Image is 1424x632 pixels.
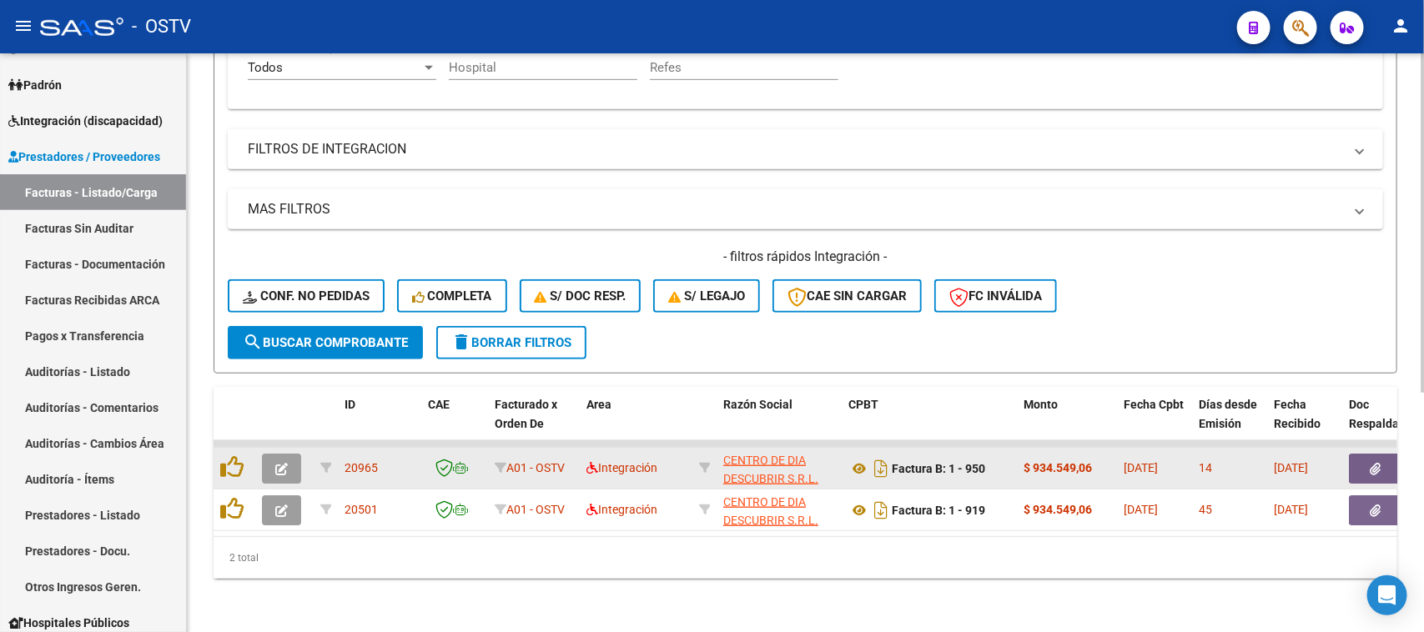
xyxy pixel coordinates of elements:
[1274,398,1321,430] span: Fecha Recibido
[848,398,878,411] span: CPBT
[1024,503,1092,516] strong: $ 934.549,06
[412,288,492,303] span: Completa
[870,497,892,524] i: Descargar documento
[1192,387,1267,460] datatable-header-cell: Días desde Emisión
[228,326,423,359] button: Buscar Comprobante
[248,140,1343,158] mat-panel-title: FILTROS DE INTEGRACION
[451,332,471,352] mat-icon: delete
[345,461,378,474] span: 20965
[8,76,62,94] span: Padrón
[1017,387,1117,460] datatable-header-cell: Monto
[495,398,557,430] span: Facturado x Orden De
[421,387,488,460] datatable-header-cell: CAE
[842,387,1017,460] datatable-header-cell: CPBT
[1391,16,1411,36] mat-icon: person
[436,326,586,359] button: Borrar Filtros
[1124,503,1158,516] span: [DATE]
[1124,461,1158,474] span: [DATE]
[228,129,1383,169] mat-expansion-panel-header: FILTROS DE INTEGRACION
[243,335,408,350] span: Buscar Comprobante
[723,495,818,528] span: CENTRO DE DIA DESCUBRIR S.R.L.
[1267,387,1342,460] datatable-header-cell: Fecha Recibido
[1117,387,1192,460] datatable-header-cell: Fecha Cpbt
[1124,398,1184,411] span: Fecha Cpbt
[8,614,129,632] span: Hospitales Públicos
[668,288,745,303] span: S/ legajo
[248,200,1343,218] mat-panel-title: MAS FILTROS
[772,279,922,313] button: CAE SIN CARGAR
[506,503,565,516] span: A01 - OSTV
[586,503,657,516] span: Integración
[214,537,1397,579] div: 2 total
[228,279,385,313] button: Conf. no pedidas
[892,462,985,475] strong: Factura B: 1 - 950
[653,279,760,313] button: S/ legajo
[451,335,571,350] span: Borrar Filtros
[1274,461,1308,474] span: [DATE]
[228,248,1383,266] h4: - filtros rápidos Integración -
[520,279,642,313] button: S/ Doc Resp.
[787,288,907,303] span: CAE SIN CARGAR
[338,387,421,460] datatable-header-cell: ID
[892,504,985,517] strong: Factura B: 1 - 919
[228,189,1383,229] mat-expansion-panel-header: MAS FILTROS
[428,398,450,411] span: CAE
[934,279,1057,313] button: FC Inválida
[243,332,263,352] mat-icon: search
[488,387,580,460] datatable-header-cell: Facturado x Orden De
[870,455,892,482] i: Descargar documento
[1199,398,1257,430] span: Días desde Emisión
[723,493,835,528] div: 33716672609
[1274,503,1308,516] span: [DATE]
[13,16,33,36] mat-icon: menu
[506,461,565,474] span: A01 - OSTV
[723,451,835,486] div: 33716672609
[580,387,692,460] datatable-header-cell: Area
[723,398,793,411] span: Razón Social
[949,288,1042,303] span: FC Inválida
[1349,398,1424,430] span: Doc Respaldatoria
[248,60,283,75] span: Todos
[1024,398,1058,411] span: Monto
[8,148,160,166] span: Prestadores / Proveedores
[1199,503,1212,516] span: 45
[243,288,370,303] span: Conf. no pedidas
[717,387,842,460] datatable-header-cell: Razón Social
[345,398,355,411] span: ID
[345,503,378,516] span: 20501
[1367,575,1407,615] div: Open Intercom Messenger
[1024,461,1092,474] strong: $ 934.549,06
[535,288,626,303] span: S/ Doc Resp.
[586,398,611,411] span: Area
[723,454,818,486] span: CENTRO DE DIA DESCUBRIR S.R.L.
[1199,461,1212,474] span: 14
[397,279,507,313] button: Completa
[8,112,163,130] span: Integración (discapacidad)
[132,8,191,45] span: - OSTV
[586,461,657,474] span: Integración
